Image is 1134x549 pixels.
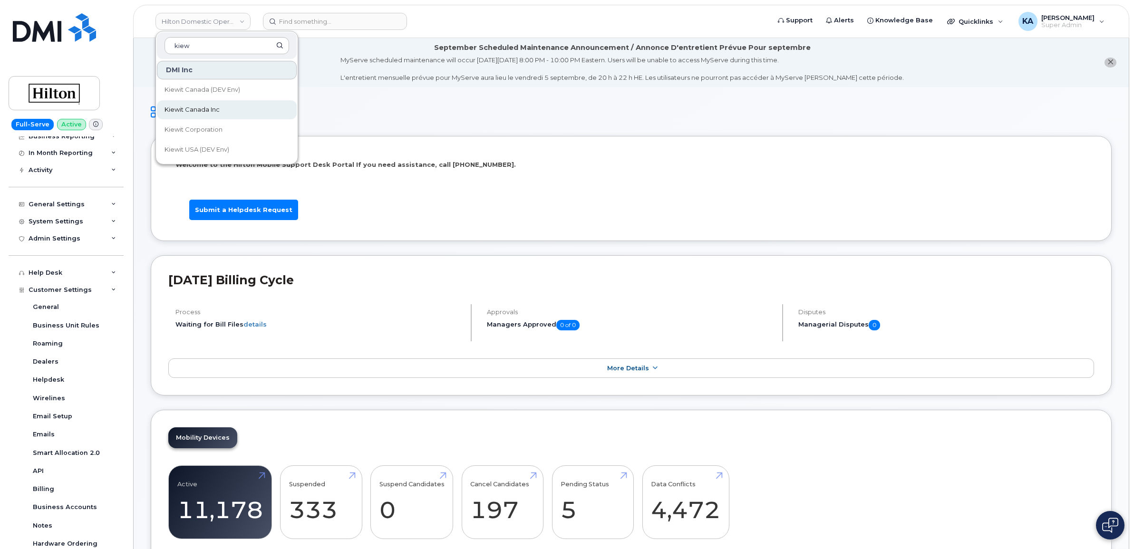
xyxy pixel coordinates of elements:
[556,320,580,330] span: 0 of 0
[165,105,220,115] span: Kiewit Canada Inc
[487,308,774,316] h4: Approvals
[189,200,298,220] a: Submit a Helpdesk Request
[487,320,774,330] h5: Managers Approved
[157,120,297,139] a: Kiewit Corporation
[470,471,534,534] a: Cancel Candidates 197
[157,100,297,119] a: Kiewit Canada Inc
[289,471,353,534] a: Suspended 333
[157,61,297,79] div: DMI Inc
[175,308,463,316] h4: Process
[1102,518,1118,533] img: Open chat
[798,308,1094,316] h4: Disputes
[379,471,445,534] a: Suspend Candidates 0
[243,320,267,328] a: details
[168,273,1094,287] h2: [DATE] Billing Cycle
[157,80,297,99] a: Kiewit Canada (DEV Env)
[869,320,880,330] span: 0
[607,365,649,372] span: More Details
[165,145,229,154] span: Kiewit USA (DEV Env)
[157,140,297,159] a: Kiewit USA (DEV Env)
[165,37,289,54] input: Search
[165,85,240,95] span: Kiewit Canada (DEV Env)
[165,125,223,135] span: Kiewit Corporation
[340,56,904,82] div: MyServe scheduled maintenance will occur [DATE][DATE] 8:00 PM - 10:00 PM Eastern. Users will be u...
[434,43,811,53] div: September Scheduled Maintenance Announcement / Annonce D'entretient Prévue Pour septembre
[175,160,1087,169] p: Welcome to the Hilton Mobile Support Desk Portal If you need assistance, call [PHONE_NUMBER].
[651,471,720,534] a: Data Conflicts 4,472
[798,320,1094,330] h5: Managerial Disputes
[177,471,263,534] a: Active 11,178
[175,320,463,329] li: Waiting for Bill Files
[1105,58,1116,67] button: close notification
[168,427,237,448] a: Mobility Devices
[151,104,1112,121] h1: Dashboard
[561,471,625,534] a: Pending Status 5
